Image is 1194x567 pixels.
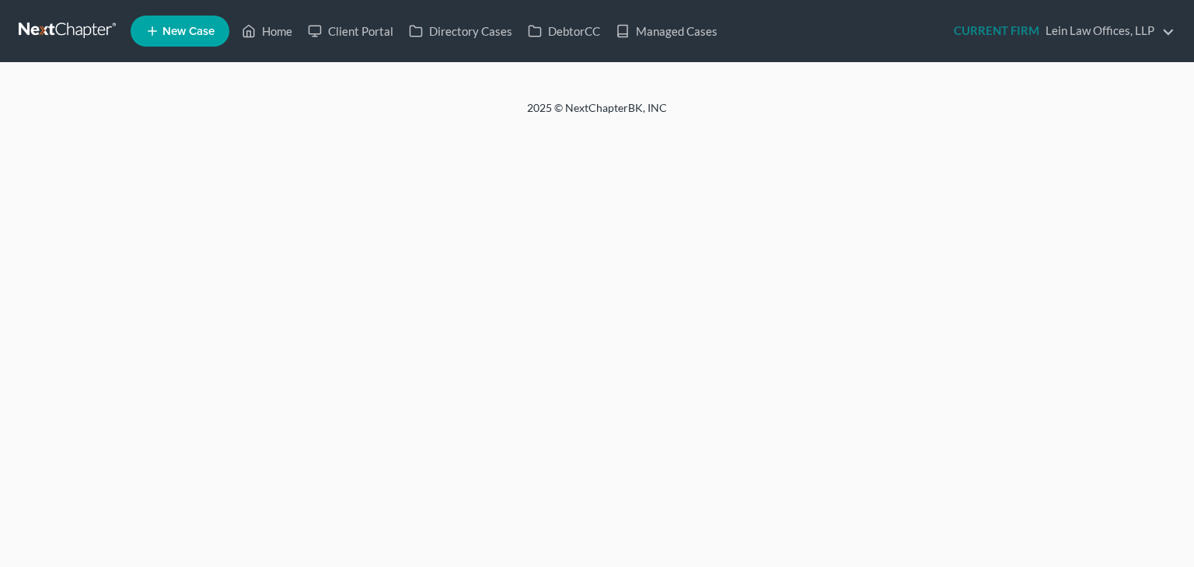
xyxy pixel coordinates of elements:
[131,16,229,47] new-legal-case-button: New Case
[954,23,1039,37] strong: CURRENT FIRM
[401,17,520,45] a: Directory Cases
[300,17,401,45] a: Client Portal
[154,100,1040,128] div: 2025 © NextChapterBK, INC
[608,17,725,45] a: Managed Cases
[520,17,608,45] a: DebtorCC
[946,17,1175,45] a: CURRENT FIRMLein Law Offices, LLP
[234,17,300,45] a: Home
